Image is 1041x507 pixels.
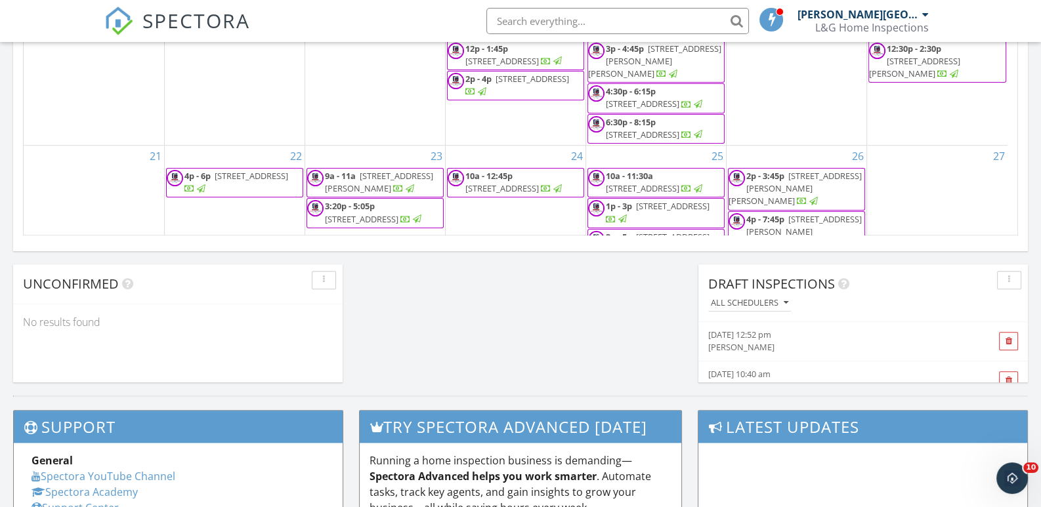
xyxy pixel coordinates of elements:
[13,304,343,340] div: No results found
[465,170,513,182] span: 10a - 12:45p
[606,200,710,224] a: 1p - 3p [STREET_ADDRESS]
[588,43,721,79] span: [STREET_ADDRESS][PERSON_NAME][PERSON_NAME]
[606,43,644,54] span: 3p - 4:45p
[746,213,784,225] span: 4p - 7:45p
[447,168,584,197] a: 10a - 12:45p [STREET_ADDRESS]
[568,146,585,167] a: Go to September 24, 2025
[14,411,343,443] h3: Support
[729,170,862,207] a: 2p - 3:45p [STREET_ADDRESS][PERSON_NAME][PERSON_NAME]
[588,231,710,268] a: 3p - 5p [STREET_ADDRESS][PERSON_NAME][PERSON_NAME]
[184,170,288,194] a: 4p - 6p [STREET_ADDRESS]
[164,146,305,273] td: Go to September 22, 2025
[711,298,788,308] div: All schedulers
[496,73,569,85] span: [STREET_ADDRESS]
[869,43,960,79] a: 12:30p - 2:30p [STREET_ADDRESS][PERSON_NAME]
[729,213,862,250] span: [STREET_ADDRESS][PERSON_NAME][PERSON_NAME]
[588,200,605,216] img: l_ghi_profile_300x100.jpg
[307,198,444,228] a: 3:20p - 5:05p [STREET_ADDRESS]
[24,146,164,273] td: Go to September 21, 2025
[32,485,138,499] a: Spectora Academy
[587,83,725,113] a: 4:30p - 6:15p [STREET_ADDRESS]
[728,168,865,211] a: 2p - 3:45p [STREET_ADDRESS][PERSON_NAME][PERSON_NAME]
[606,170,653,182] span: 10a - 11:30a
[606,116,656,128] span: 6:30p - 8:15p
[465,182,539,194] span: [STREET_ADDRESS]
[325,170,433,194] span: [STREET_ADDRESS][PERSON_NAME]
[360,411,681,443] h3: Try spectora advanced [DATE]
[587,198,725,228] a: 1p - 3p [STREET_ADDRESS]
[746,170,784,182] span: 2p - 3:45p
[797,8,918,21] div: [PERSON_NAME][GEOGRAPHIC_DATA]
[587,41,725,83] a: 3p - 4:45p [STREET_ADDRESS][PERSON_NAME][PERSON_NAME]
[588,85,605,102] img: l_ghi_profile_300x100.jpg
[708,294,791,312] button: All schedulers
[465,43,508,54] span: 12p - 1:45p
[606,85,656,97] span: 4:30p - 6:15p
[709,146,726,167] a: Go to September 25, 2025
[32,469,175,483] a: Spectora YouTube Channel
[166,168,303,197] a: 4p - 6p [STREET_ADDRESS]
[588,231,605,247] img: l_ghi_profile_300x100.jpg
[325,213,398,225] span: [STREET_ADDRESS]
[305,146,445,273] td: Go to September 23, 2025
[428,146,445,167] a: Go to September 23, 2025
[606,182,679,194] span: [STREET_ADDRESS]
[287,146,305,167] a: Go to September 22, 2025
[587,114,725,144] a: 6:30p - 8:15p [STREET_ADDRESS]
[868,41,1006,83] a: 12:30p - 2:30p [STREET_ADDRESS][PERSON_NAME]
[887,43,941,54] span: 12:30p - 2:30p
[32,453,73,468] strong: General
[815,21,928,34] div: L&G Home Inspections
[606,200,632,212] span: 1p - 3p
[606,98,679,110] span: [STREET_ADDRESS]
[606,116,704,140] a: 6:30p - 8:15p [STREET_ADDRESS]
[708,368,966,380] div: [DATE] 10:40 am
[728,211,865,254] a: 4p - 7:45p [STREET_ADDRESS][PERSON_NAME][PERSON_NAME]
[588,43,721,79] a: 3p - 4:45p [STREET_ADDRESS][PERSON_NAME][PERSON_NAME]
[325,200,423,224] a: 3:20p - 5:05p [STREET_ADDRESS]
[587,229,725,272] a: 3p - 5p [STREET_ADDRESS][PERSON_NAME][PERSON_NAME]
[708,368,966,393] a: [DATE] 10:40 am [PERSON_NAME]
[698,411,1027,443] h3: Latest Updates
[708,380,966,393] div: [PERSON_NAME]
[588,170,605,186] img: l_ghi_profile_300x100.jpg
[448,170,464,186] img: l_ghi_profile_300x100.jpg
[867,146,1008,273] td: Go to September 27, 2025
[708,329,966,341] div: [DATE] 12:52 pm
[104,18,250,45] a: SPECTORA
[586,146,727,273] td: Go to September 25, 2025
[465,73,492,85] span: 2p - 4p
[23,275,119,293] span: Unconfirmed
[727,146,867,273] td: Go to September 26, 2025
[869,43,885,59] img: l_ghi_profile_300x100.jpg
[588,43,605,59] img: l_ghi_profile_300x100.jpg
[215,170,288,182] span: [STREET_ADDRESS]
[708,329,966,354] a: [DATE] 12:52 pm [PERSON_NAME]
[142,7,250,34] span: SPECTORA
[147,146,164,167] a: Go to September 21, 2025
[325,170,433,194] a: 9a - 11a [STREET_ADDRESS][PERSON_NAME]
[729,170,862,207] span: [STREET_ADDRESS][PERSON_NAME][PERSON_NAME]
[465,43,564,67] a: 12p - 1:45p [STREET_ADDRESS]
[606,170,704,194] a: 10a - 11:30a [STREET_ADDRESS]
[729,170,745,186] img: l_ghi_profile_300x100.jpg
[1023,462,1038,473] span: 10
[729,213,745,230] img: l_ghi_profile_300x100.jpg
[104,7,133,35] img: The Best Home Inspection Software - Spectora
[325,170,356,182] span: 9a - 11a
[729,213,862,250] a: 4p - 7:45p [STREET_ADDRESS][PERSON_NAME][PERSON_NAME]
[465,73,569,97] a: 2p - 4p [STREET_ADDRESS]
[636,200,710,212] span: [STREET_ADDRESS]
[447,41,584,70] a: 12p - 1:45p [STREET_ADDRESS]
[307,200,324,216] img: l_ghi_profile_300x100.jpg
[307,168,444,197] a: 9a - 11a [STREET_ADDRESS][PERSON_NAME]
[448,43,464,59] img: l_ghi_profile_300x100.jpg
[167,170,183,186] img: l_ghi_profile_300x100.jpg
[325,200,375,212] span: 3:20p - 5:05p
[370,469,597,483] strong: Spectora Advanced helps you work smarter
[448,73,464,89] img: l_ghi_profile_300x100.jpg
[445,146,585,273] td: Go to September 24, 2025
[486,8,749,34] input: Search everything...
[587,168,725,197] a: 10a - 11:30a [STREET_ADDRESS]
[869,55,960,79] span: [STREET_ADDRESS][PERSON_NAME]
